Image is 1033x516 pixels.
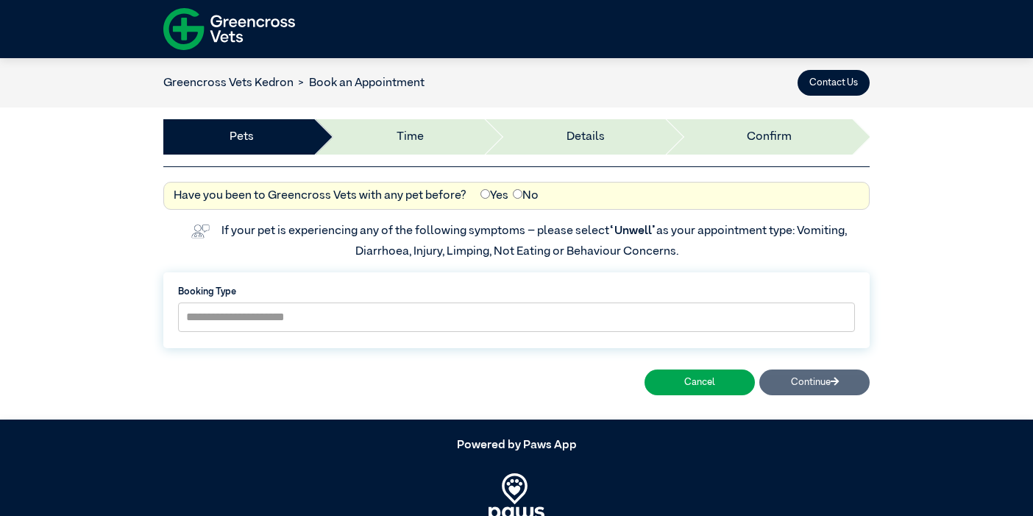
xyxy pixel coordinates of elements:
[294,74,425,92] li: Book an Appointment
[174,187,466,205] label: Have you been to Greencross Vets with any pet before?
[163,439,870,453] h5: Powered by Paws App
[609,225,656,237] span: “Unwell”
[480,187,508,205] label: Yes
[178,285,855,299] label: Booking Type
[480,189,490,199] input: Yes
[163,74,425,92] nav: breadcrumb
[645,370,755,395] button: Cancel
[513,189,522,199] input: No
[163,77,294,89] a: Greencross Vets Kedron
[221,225,849,258] label: If your pet is experiencing any of the following symptoms – please select as your appointment typ...
[186,219,214,243] img: vet
[798,70,870,96] button: Contact Us
[163,4,295,54] img: f-logo
[513,187,539,205] label: No
[230,128,254,146] a: Pets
